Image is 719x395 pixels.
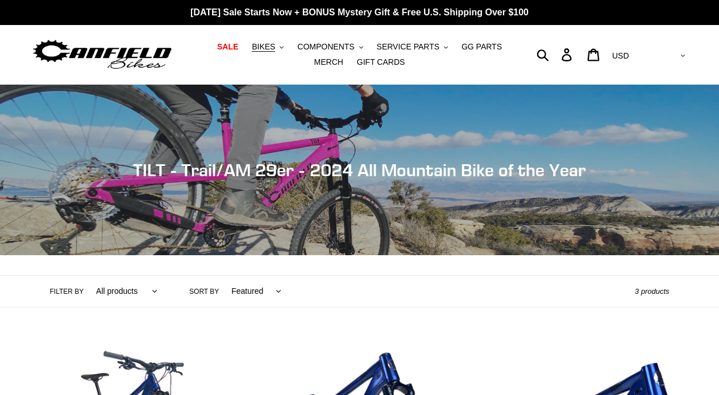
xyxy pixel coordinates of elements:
[252,42,275,52] span: BIKES
[635,287,670,296] span: 3 products
[217,42,238,52] span: SALE
[314,57,343,67] span: MERCH
[246,39,289,55] button: BIKES
[456,39,508,55] a: GG PARTS
[292,39,368,55] button: COMPONENTS
[462,42,502,52] span: GG PARTS
[377,42,439,52] span: SERVICE PARTS
[31,37,173,73] img: Canfield Bikes
[189,286,219,297] label: Sort by
[357,57,405,67] span: GIFT CARDS
[50,286,84,297] label: Filter by
[297,42,354,52] span: COMPONENTS
[309,55,349,70] a: MERCH
[371,39,454,55] button: SERVICE PARTS
[211,39,244,55] a: SALE
[351,55,411,70] a: GIFT CARDS
[133,160,586,180] span: TILT - Trail/AM 29er - 2024 All Mountain Bike of the Year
